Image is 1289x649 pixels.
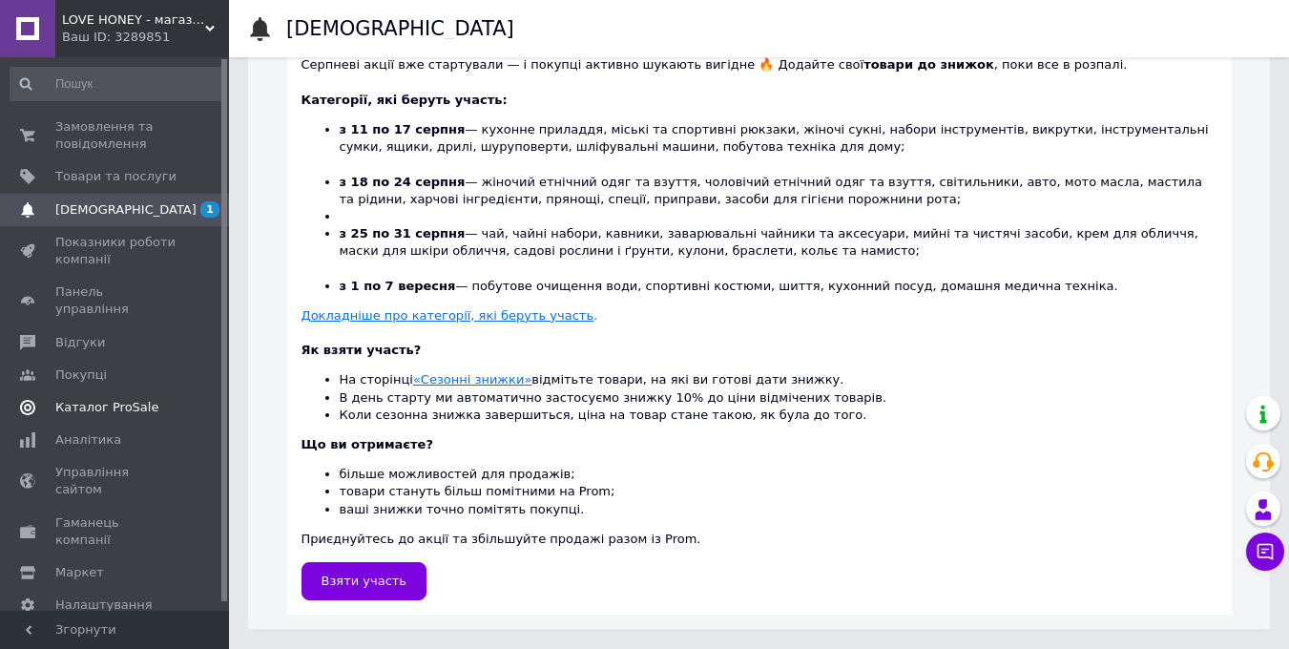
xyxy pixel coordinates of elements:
[340,279,456,293] b: з 1 по 7 вересня
[55,168,177,185] span: Товари та послуги
[340,225,1217,278] li: — чай, чайні набори, кавники, заварювальні чайники та аксесуари, мийні та чистячі засоби, крем дл...
[340,371,1217,388] li: На сторінці відмітьте товари, на які ви готові дати знижку.
[55,366,107,384] span: Покупці
[55,514,177,549] span: Гаманець компанії
[340,483,1217,500] li: товари стануть більш помітними на Prom;
[55,118,177,153] span: Замовлення та повідомлення
[55,399,158,416] span: Каталог ProSale
[55,464,177,498] span: Управління сайтом
[340,501,1217,518] li: ваші знижки точно помітять покупці.
[62,29,229,46] div: Ваш ID: 3289851
[200,201,219,218] span: 1
[62,11,205,29] span: LOVE HONEY - магазин натуральної медової продукції
[55,234,177,268] span: Показники роботи компанії
[322,574,407,588] span: Взяти участь
[340,407,1217,424] li: Коли сезонна знижка завершиться, ціна на товар стане такою, як була до того.
[301,437,433,451] b: Що ви отримаєте?
[55,201,197,219] span: [DEMOGRAPHIC_DATA]
[340,226,466,241] b: з 25 по 31 серпня
[301,93,508,107] b: Категорії, які беруть участь:
[340,122,466,136] b: з 11 по 17 серпня
[863,57,994,72] b: товари до знижок
[301,562,427,600] a: Взяти участь
[55,564,104,581] span: Маркет
[55,334,105,351] span: Відгуки
[340,278,1217,295] li: — побутове очищення води, спортивні костюми, шиття, кухонний посуд, домашня медична техніка.
[55,283,177,318] span: Панель управління
[340,466,1217,483] li: більше можливостей для продажів;
[340,175,466,189] b: з 18 по 24 серпня
[286,17,514,40] h1: [DEMOGRAPHIC_DATA]
[340,389,1217,407] li: В день старту ми автоматично застосуємо знижку 10% до ціни відмічених товарів.
[301,308,594,323] u: Докладніше про категорії, які беруть участь
[301,343,422,357] b: Як взяти участь?
[301,436,1217,548] div: Приєднуйтесь до акції та збільшуйте продажі разом із Prom.
[340,121,1217,174] li: — кухонне приладдя, міські та спортивні рюкзаки, жіночі сукні, набори інструментів, викрутки, інс...
[413,372,531,387] a: «Сезонні знижки»
[55,431,121,449] span: Аналітика
[10,67,225,101] input: Пошук
[1246,533,1284,571] button: Чат з покупцем
[340,174,1217,208] li: — жіночий етнічний одяг та взуття, чоловічий етнічний одяг та взуття, світильники, авто, мото мас...
[301,308,598,323] a: Докладніше про категорії, які беруть участь.
[55,597,153,614] span: Налаштування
